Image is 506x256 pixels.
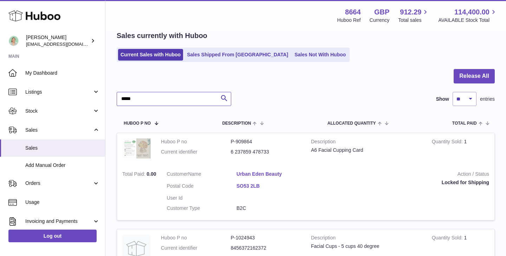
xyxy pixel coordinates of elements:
dd: P-1024943 [231,235,301,241]
strong: Description [311,138,421,147]
dd: B2C [236,205,306,212]
span: My Dashboard [25,70,100,76]
a: 114,400.00 AVAILABLE Stock Total [438,7,498,24]
dt: User Id [167,195,237,201]
div: Facial Cups - 5 cups 40 degree [311,243,421,250]
span: Customer [167,171,188,177]
strong: Action / Status [317,171,489,179]
img: 86641701929898.png [122,138,150,158]
span: Invoicing and Payments [25,218,92,225]
label: Show [436,96,449,102]
span: 0.00 [147,171,156,177]
span: Orders [25,180,92,187]
span: AVAILABLE Stock Total [438,17,498,24]
strong: Total Paid [122,171,147,179]
span: Huboo P no [124,121,151,126]
a: Log out [8,230,97,242]
div: Currency [370,17,390,24]
span: [EMAIL_ADDRESS][DOMAIN_NAME] [26,41,103,47]
dt: Current identifier [161,149,231,155]
strong: 8664 [345,7,361,17]
dt: Postal Code [167,183,237,191]
img: hello@thefacialcuppingexpert.com [8,36,19,46]
span: Description [222,121,251,126]
a: Sales Not With Huboo [292,49,348,61]
div: Locked for Shipping [317,179,489,186]
span: ALLOCATED Quantity [327,121,376,126]
span: Stock [25,108,92,114]
span: Usage [25,199,100,206]
button: Release All [454,69,495,83]
a: 912.29 Total sales [398,7,429,24]
strong: Quantity Sold [432,235,464,242]
div: [PERSON_NAME] [26,34,89,48]
div: A6 Facial Cupping Card [311,147,421,154]
span: Total paid [452,121,477,126]
dd: 6 237859 478733 [231,149,301,155]
span: 114,400.00 [454,7,489,17]
a: Current Sales with Huboo [118,49,183,61]
strong: Description [311,235,421,243]
dt: Name [167,171,237,179]
span: Listings [25,89,92,95]
span: entries [480,96,495,102]
span: Sales [25,127,92,133]
dt: Huboo P no [161,235,231,241]
td: 1 [427,133,494,166]
a: SO53 2LB [236,183,306,189]
strong: GBP [374,7,389,17]
dd: P-909864 [231,138,301,145]
span: Add Manual Order [25,162,100,169]
h2: Sales currently with Huboo [117,31,207,40]
dd: 8456372162372 [231,245,301,251]
span: Total sales [398,17,429,24]
div: Huboo Ref [337,17,361,24]
dt: Customer Type [167,205,237,212]
span: Sales [25,145,100,151]
span: 912.29 [400,7,421,17]
dt: Huboo P no [161,138,231,145]
dt: Current identifier [161,245,231,251]
strong: Quantity Sold [432,139,464,146]
a: Urban Eden Beauty [236,171,306,177]
a: Sales Shipped From [GEOGRAPHIC_DATA] [184,49,291,61]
